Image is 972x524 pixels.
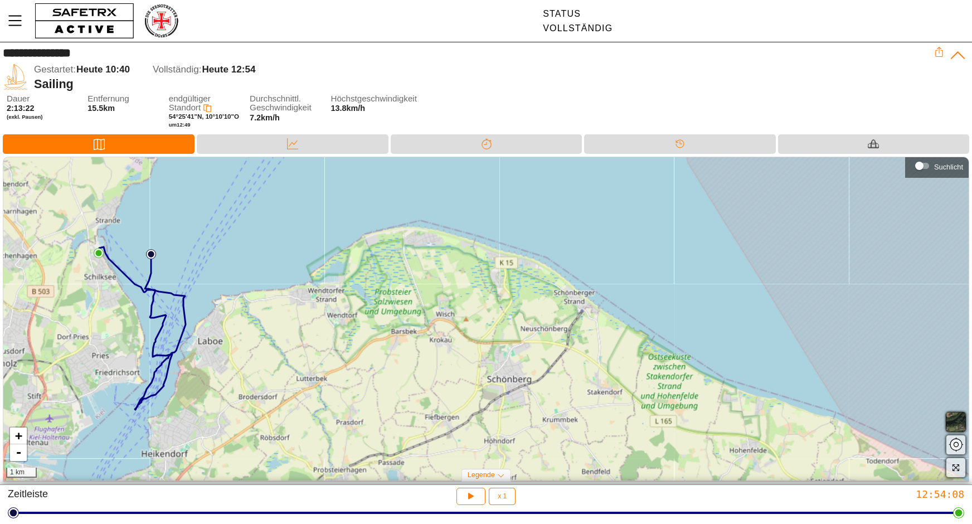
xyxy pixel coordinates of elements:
[76,64,130,75] span: Heute 10:40
[169,113,239,120] span: 54°25'41"N, 10°10'10"O
[468,471,495,479] span: Legende
[10,428,27,444] a: Zoom in
[146,249,156,259] img: PathStart.svg
[34,77,934,91] div: Sailing
[88,104,115,113] span: 15.5km
[250,113,280,122] span: 7.2km/h
[911,158,963,174] div: Suchlicht
[169,94,211,113] span: endgültiger Standort
[584,134,775,154] div: Timeline
[331,94,402,104] span: Höchstgeschwindigkeit
[868,138,879,149] img: Equipment_Black.svg
[649,488,964,501] div: 12:54:08
[153,64,201,75] span: Vollständig:
[34,64,76,75] span: Gestartet:
[143,3,179,39] img: RescueLogo.png
[934,163,963,171] div: Suchlicht
[7,114,78,120] span: (exkl. Pausen)
[94,248,104,258] img: PathEnd.svg
[3,64,28,90] img: SAILING.svg
[197,134,388,154] div: Daten
[202,64,255,75] span: Heute 12:54
[7,104,35,113] span: 2:13:22
[3,134,195,154] div: Karte
[7,94,78,104] span: Dauer
[391,134,582,154] div: Trennung
[543,9,613,19] div: Status
[498,493,507,499] span: x 1
[250,94,321,113] span: Durchschnittl. Geschwindigkeit
[331,104,365,113] span: 13.8km/h
[8,488,323,505] div: Zeitleiste
[543,23,613,33] div: Vollständig
[6,468,37,478] div: 1 km
[778,134,969,154] div: Ausrüstung
[88,94,159,104] span: Entfernung
[10,444,27,461] a: Zoom out
[169,122,191,128] span: um 12:49
[489,488,516,505] button: x 1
